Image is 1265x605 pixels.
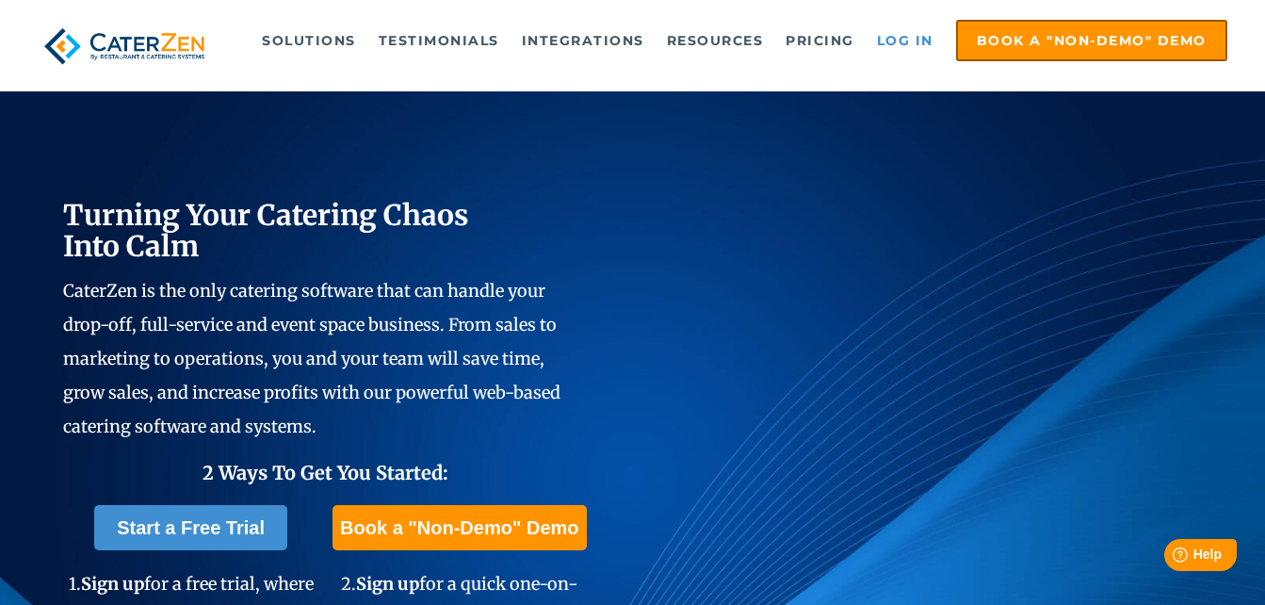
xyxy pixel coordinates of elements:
[63,280,560,437] span: CaterZen is the only catering software that can handle your drop-off, full-service and event spac...
[63,197,469,264] span: Turning Your Catering Chaos Into Calm
[252,22,365,59] a: Solutions
[203,461,448,484] span: 2 Ways To Get You Started:
[332,505,586,550] a: Book a "Non-Demo" Demo
[38,20,210,73] img: caterzen
[512,22,654,59] a: Integrations
[1097,531,1244,584] iframe: Help widget launcher
[81,573,144,595] span: Sign up
[657,22,773,59] a: Resources
[241,20,1227,61] div: Navigation Menu
[356,573,419,595] span: Sign up
[956,20,1227,61] a: Book a "Non-Demo" Demo
[776,22,864,59] a: Pricing
[94,505,287,550] a: Start a Free Trial
[369,22,509,59] a: Testimonials
[868,22,943,59] a: Log in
